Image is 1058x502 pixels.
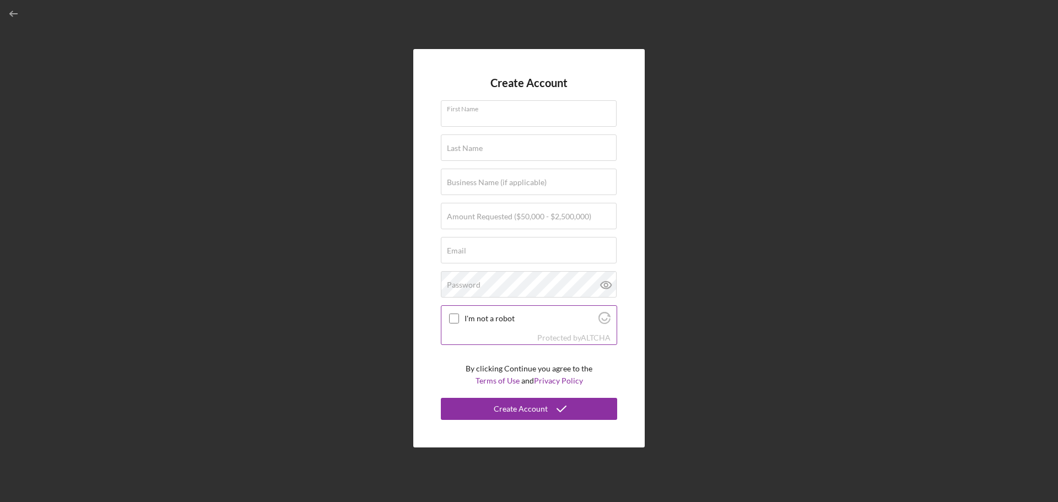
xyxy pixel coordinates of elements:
label: Last Name [447,144,483,153]
label: First Name [447,101,617,113]
a: Visit Altcha.org [598,316,611,326]
button: Create Account [441,398,617,420]
div: Protected by [537,333,611,342]
label: Password [447,280,481,289]
a: Privacy Policy [534,376,583,385]
label: Email [447,246,466,255]
div: Create Account [494,398,548,420]
label: Business Name (if applicable) [447,178,547,187]
p: By clicking Continue you agree to the and [466,363,592,387]
label: I'm not a robot [465,314,595,323]
label: Amount Requested ($50,000 - $2,500,000) [447,212,591,221]
a: Terms of Use [476,376,520,385]
h4: Create Account [490,77,568,89]
a: Visit Altcha.org [581,333,611,342]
